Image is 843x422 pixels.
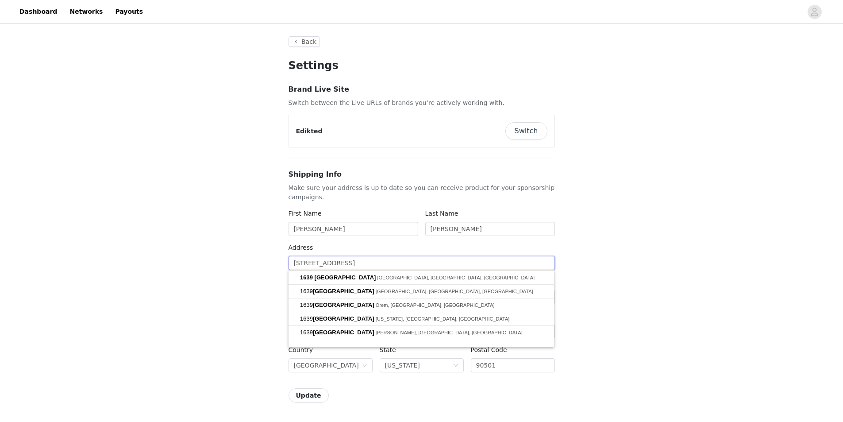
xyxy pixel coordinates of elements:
[300,302,376,308] span: 1639
[300,274,313,281] span: 1639
[294,359,359,372] div: United States
[300,329,376,336] span: 1639
[362,363,367,369] i: icon: down
[376,289,533,294] span: [GEOGRAPHIC_DATA], [GEOGRAPHIC_DATA], [GEOGRAPHIC_DATA]
[289,183,555,202] p: Make sure your address is up to date so you can receive product for your sponsorship campaigns.
[289,388,329,403] button: Update
[313,302,374,308] span: [GEOGRAPHIC_DATA]
[377,275,535,280] span: [GEOGRAPHIC_DATA], [GEOGRAPHIC_DATA], [GEOGRAPHIC_DATA]
[471,346,507,353] label: Postal Code
[313,315,374,322] span: [GEOGRAPHIC_DATA]
[14,2,62,22] a: Dashboard
[300,288,376,294] span: 1639
[425,210,458,217] label: Last Name
[110,2,148,22] a: Payouts
[300,315,376,322] span: 1639
[289,256,555,270] input: Address
[315,274,376,281] span: [GEOGRAPHIC_DATA]
[453,363,458,369] i: icon: down
[289,346,313,353] label: Country
[376,316,510,321] span: [US_STATE], [GEOGRAPHIC_DATA], [GEOGRAPHIC_DATA]
[505,122,547,140] button: Switch
[289,244,313,251] label: Address
[289,98,555,108] p: Switch between the Live URLs of brands you’re actively working with.
[289,58,555,74] h1: Settings
[289,84,555,95] h3: Brand Live Site
[289,36,320,47] button: Back
[380,346,396,353] label: State
[810,5,819,19] div: avatar
[385,359,420,372] div: California
[64,2,108,22] a: Networks
[289,210,322,217] label: First Name
[313,288,374,294] span: [GEOGRAPHIC_DATA]
[376,330,523,335] span: [PERSON_NAME], [GEOGRAPHIC_DATA], [GEOGRAPHIC_DATA]
[313,329,374,336] span: [GEOGRAPHIC_DATA]
[376,302,495,308] span: Orem, [GEOGRAPHIC_DATA], [GEOGRAPHIC_DATA]
[471,358,555,372] input: Postal code
[296,127,323,136] p: Edikted
[289,169,555,180] h3: Shipping Info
